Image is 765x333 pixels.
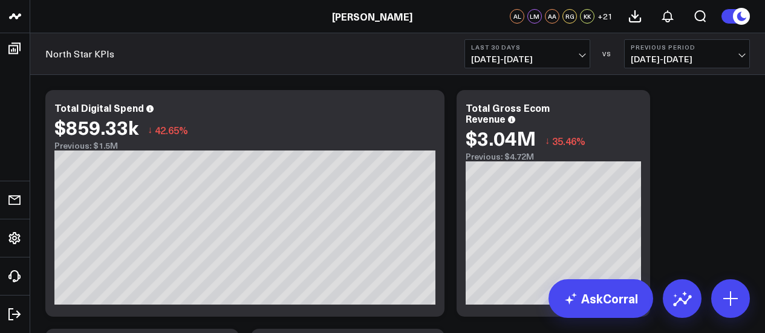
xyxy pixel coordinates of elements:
[466,101,550,125] div: Total Gross Ecom Revenue
[545,9,559,24] div: AA
[45,47,114,60] a: North Star KPIs
[471,54,584,64] span: [DATE] - [DATE]
[466,152,641,161] div: Previous: $4.72M
[552,134,585,147] span: 35.46%
[631,54,743,64] span: [DATE] - [DATE]
[471,44,584,51] b: Last 30 Days
[332,10,412,23] a: [PERSON_NAME]
[597,9,613,24] button: +21
[155,123,188,137] span: 42.65%
[54,116,138,138] div: $859.33k
[464,39,590,68] button: Last 30 Days[DATE]-[DATE]
[466,127,536,149] div: $3.04M
[596,50,618,57] div: VS
[549,279,653,318] a: AskCorral
[562,9,577,24] div: RG
[54,141,435,150] div: Previous: $1.5M
[510,9,524,24] div: AL
[624,39,750,68] button: Previous Period[DATE]-[DATE]
[545,133,550,149] span: ↓
[580,9,594,24] div: KK
[148,122,152,138] span: ↓
[597,12,613,21] span: + 21
[631,44,743,51] b: Previous Period
[54,101,144,114] div: Total Digital Spend
[527,9,542,24] div: LM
